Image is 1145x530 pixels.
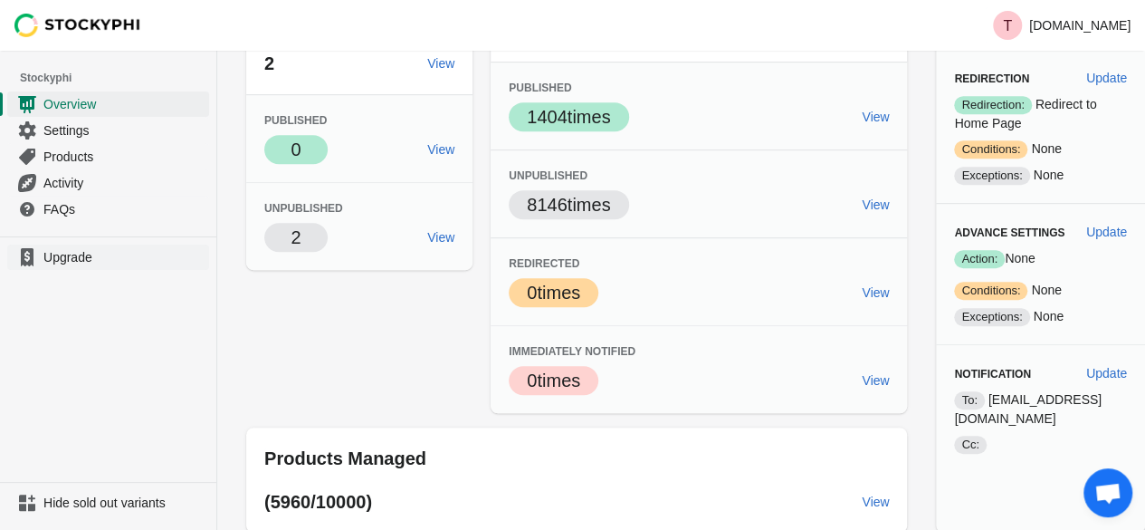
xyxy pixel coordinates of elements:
a: View [854,486,896,518]
a: Settings [7,117,209,143]
a: FAQs [7,196,209,222]
span: Exceptions: [954,167,1029,185]
span: To: [954,391,984,410]
span: 2 [264,53,274,73]
span: 0 times [527,283,580,303]
span: Exceptions: [954,308,1029,326]
h3: Advance Settings [954,226,1071,240]
p: None [954,281,1127,300]
h3: Notification [954,367,1071,381]
p: None [954,140,1127,159]
button: Avatar with initials T[DOMAIN_NAME] [986,7,1138,43]
button: Update [1079,357,1134,390]
span: Settings [43,121,205,140]
p: None [954,166,1127,185]
span: View [427,56,454,71]
span: Activity [43,174,205,192]
a: View [420,47,462,80]
p: Redirect to Home Page [954,95,1127,132]
a: View [420,221,462,254]
p: None [954,307,1127,326]
span: 0 [291,140,301,159]
span: Products Managed [264,448,426,468]
span: Unpublished [264,202,343,215]
span: Products [43,148,205,166]
button: Update [1079,62,1134,94]
span: Overview [43,95,205,113]
span: (5960/10000) [264,492,372,512]
a: View [854,188,896,221]
span: View [862,495,889,509]
div: Open chat [1083,468,1132,517]
a: View [854,276,896,309]
span: Redirected [509,257,579,270]
a: Overview [7,91,209,117]
a: Hide sold out variants [7,490,209,516]
span: Update [1086,366,1127,381]
span: Update [1086,225,1127,239]
button: Update [1079,216,1134,248]
span: Conditions: [954,140,1027,159]
span: 8146 times [527,195,610,215]
p: [DOMAIN_NAME] [1029,18,1131,33]
span: 1404 times [527,107,610,127]
h3: Redirection [954,72,1071,86]
p: None [954,249,1127,268]
p: [EMAIL_ADDRESS][DOMAIN_NAME] [954,390,1127,428]
text: T [1003,18,1012,34]
span: FAQs [43,200,205,218]
span: View [862,198,889,212]
span: Upgrade [43,248,205,266]
a: View [854,101,896,133]
img: Stockyphi [14,14,141,37]
span: 0 times [527,371,580,390]
span: Immediately Notified [509,345,635,358]
a: Products [7,143,209,169]
span: 2 [291,227,301,247]
a: Activity [7,169,209,196]
span: View [862,285,889,300]
a: View [854,364,896,397]
a: Upgrade [7,245,209,270]
span: Unpublished [509,169,587,182]
span: Published [264,114,327,127]
span: Hide sold out variants [43,494,205,512]
span: Redirection: [954,96,1031,114]
span: View [862,373,889,388]
span: Cc: [954,436,987,454]
span: View [862,110,889,124]
span: Published [509,82,571,94]
span: View [427,230,454,245]
span: Avatar with initials T [993,11,1022,40]
span: Action: [954,250,1005,268]
span: Conditions: [954,282,1027,300]
span: Update [1086,71,1127,85]
span: Stockyphi [20,69,216,87]
span: View [427,142,454,157]
a: View [420,133,462,166]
